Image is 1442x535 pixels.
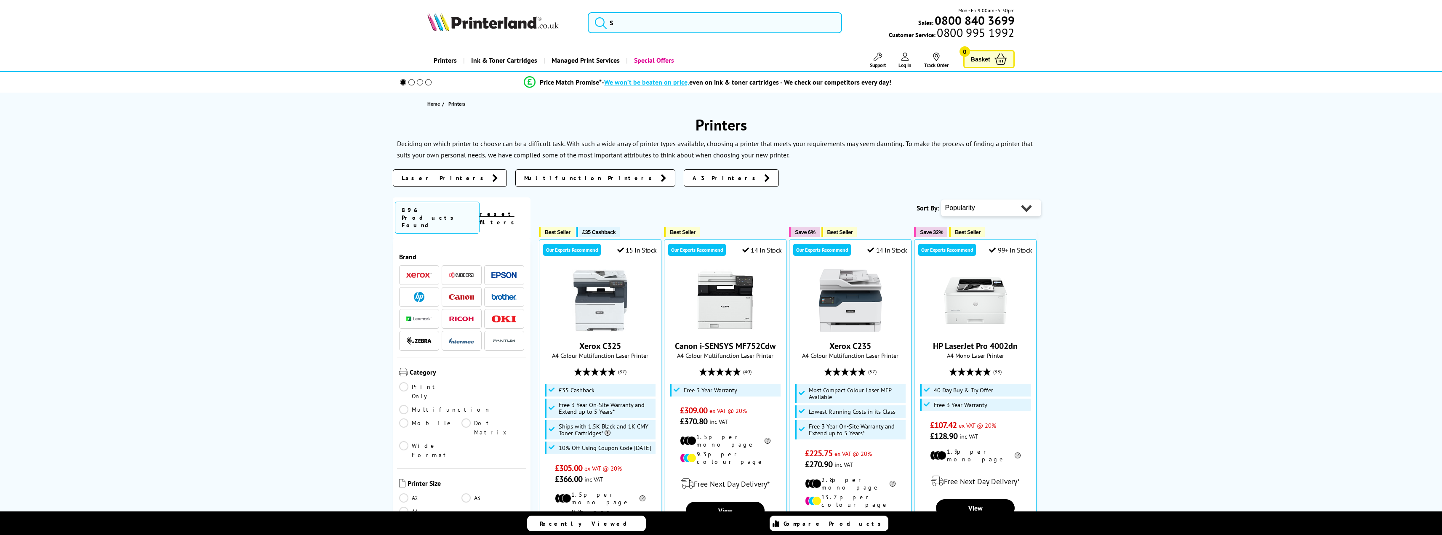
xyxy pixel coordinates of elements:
span: ex VAT @ 20% [584,464,622,472]
span: 0800 995 1992 [936,29,1014,37]
a: Canon [449,292,474,302]
a: Basket 0 [963,50,1015,68]
a: 0800 840 3699 [933,16,1015,24]
span: Printers [448,101,465,107]
a: Multifunction Printers [515,169,675,187]
button: Best Seller [949,227,985,237]
a: Intermec [449,335,474,346]
a: OKI [491,314,517,324]
a: Ink & Toner Cartridges [463,50,544,71]
div: Our Experts Recommend [543,244,601,256]
img: Kyocera [449,272,474,278]
button: Save 6% [789,227,819,237]
span: Sort By: [917,204,939,212]
span: Mon - Fri 9:00am - 5:30pm [958,6,1015,14]
span: (40) [743,364,752,380]
span: Ships with 1.5K Black and 1K CMY Toner Cartridges* [559,423,654,437]
span: inc VAT [709,418,728,426]
img: Zebra [406,337,432,345]
li: 9.8p per colour page [555,508,645,523]
span: Best Seller [827,229,853,235]
img: Intermec [449,338,474,344]
li: 1.5p per mono page [555,491,645,506]
span: 40 Day Buy & Try Offer [934,387,993,394]
div: 14 In Stock [867,246,907,254]
div: 15 In Stock [617,246,657,254]
span: Save 32% [920,229,943,235]
span: Most Compact Colour Laser MFP Available [809,387,904,400]
img: Ricoh [449,317,474,321]
span: Laser Printers [402,174,488,182]
a: Wide Format [399,441,462,460]
img: Printer Size [399,479,405,487]
img: Printerland Logo [427,13,559,31]
a: Lexmark [406,314,432,324]
a: HP LaserJet Pro 4002dn [933,341,1018,351]
span: Category [410,368,525,378]
a: Home [427,99,442,108]
div: Our Experts Recommend [668,244,726,256]
a: View [686,502,764,519]
a: Printerland Logo [427,13,577,33]
a: Print Only [399,382,462,401]
button: Save 32% [914,227,947,237]
a: A3 Printers [684,169,779,187]
img: OKI [491,315,517,322]
div: Our Experts Recommend [793,244,851,256]
span: inc VAT [584,475,603,483]
a: Support [870,53,886,68]
li: 2.8p per mono page [805,476,896,491]
img: Xerox [406,272,432,278]
p: Deciding on which printer to choose can be a difficult task. With such a wide array of printer ty... [397,139,904,148]
a: Epson [491,270,517,280]
span: £366.00 [555,474,582,484]
span: A3 Printers [693,174,760,182]
a: Multifunction [399,405,491,414]
img: Category [399,368,408,376]
input: S [588,12,842,33]
span: A4 Colour Multifunction Laser Printer [544,351,657,359]
a: A3 [461,493,524,503]
span: A4 Colour Multifunction Laser Printer [794,351,907,359]
img: Canon [449,294,474,300]
span: 10% Off Using Coupon Code [DATE] [559,445,651,451]
a: Xerox [406,270,432,280]
span: Save 6% [795,229,815,235]
span: Free 3 Year On-Site Warranty and Extend up to 5 Years* [809,423,904,437]
a: A4 [399,507,462,516]
button: Best Seller [821,227,857,237]
span: £128.90 [930,431,957,442]
a: A2 [399,493,462,503]
a: Xerox C235 [829,341,871,351]
li: 1.9p per mono page [930,448,1021,463]
span: Ink & Toner Cartridges [471,50,537,71]
span: Sales: [918,19,933,27]
span: 0 [960,46,970,57]
li: 1.5p per mono page [680,433,770,448]
a: Canon i-SENSYS MF752Cdw [675,341,776,351]
span: ex VAT @ 20% [959,421,996,429]
span: £107.42 [930,420,957,431]
a: Log In [898,53,912,68]
a: HP [406,292,432,302]
span: A4 Colour Multifunction Laser Printer [669,351,782,359]
img: Canon i-SENSYS MF752Cdw [694,269,757,332]
span: Printer Size [408,479,525,489]
span: ex VAT @ 20% [709,407,747,415]
h1: Printers [393,115,1050,135]
span: £35 Cashback [559,387,594,394]
p: To make the process of finding a printer that suits your own personal needs, we have compiled som... [397,139,1033,159]
div: 99+ In Stock [989,246,1032,254]
span: £35 Cashback [582,229,616,235]
li: modal_Promise [389,75,1027,90]
a: Canon i-SENSYS MF752Cdw [694,325,757,334]
span: Brand [399,253,525,261]
span: Log In [898,62,912,68]
span: (57) [868,364,877,380]
a: Track Order [924,53,949,68]
a: Zebra [406,335,432,346]
span: Lowest Running Costs in its Class [809,408,896,415]
img: Pantum [491,336,517,346]
span: A4 Mono Laser Printer [919,351,1032,359]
